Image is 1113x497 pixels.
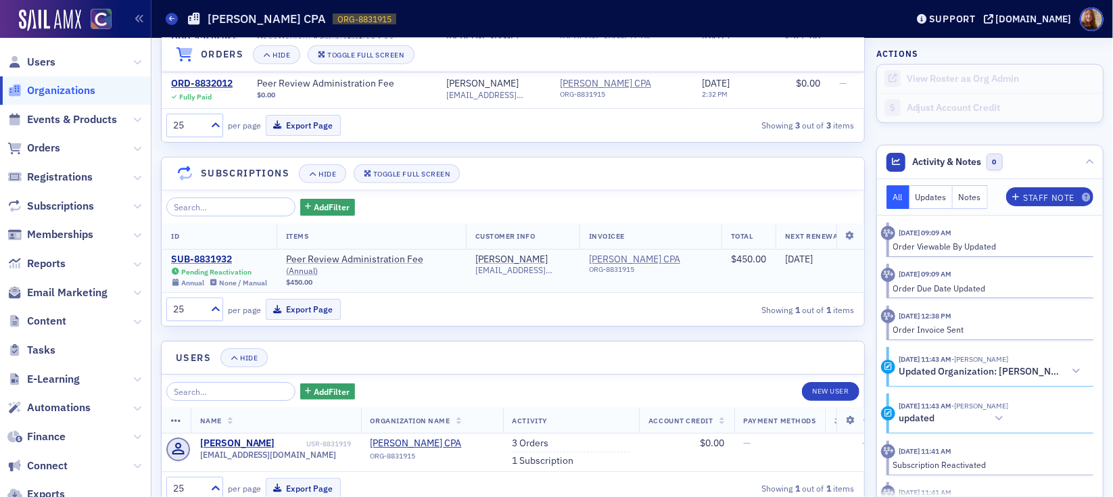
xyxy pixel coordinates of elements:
[7,256,66,271] a: Reports
[200,416,222,425] span: Name
[475,254,548,266] a: [PERSON_NAME]
[228,119,261,131] label: per page
[785,253,813,265] span: [DATE]
[589,254,712,279] span: David S Christy CPA
[266,299,341,320] button: Export Page
[27,112,117,127] span: Events & Products
[27,83,95,98] span: Organizations
[881,406,895,421] div: Update
[354,164,460,183] button: Toggle Full Screen
[792,482,802,494] strong: 1
[893,282,1085,294] div: Order Due Date Updated
[702,77,730,89] span: [DATE]
[744,416,816,425] span: Payment Methods
[181,268,252,277] div: Pending Reactivation
[953,185,988,209] button: Notes
[589,265,712,279] div: ORG-8831915
[200,437,275,450] div: [PERSON_NAME]
[27,199,94,214] span: Subscriptions
[893,240,1085,252] div: Order Viewable By Updated
[373,170,450,178] div: Toggle Full Screen
[253,45,300,64] button: Hide
[200,450,337,460] span: [EMAIL_ADDRESS][DOMAIN_NAME]
[173,302,203,316] div: 25
[893,323,1085,335] div: Order Invoice Sent
[228,304,261,316] label: per page
[899,412,1008,426] button: updated
[171,254,267,266] a: SUB-8831932
[299,164,346,183] button: Hide
[634,304,854,316] div: Showing out of items
[824,119,833,131] strong: 3
[899,412,934,425] h5: updated
[996,13,1072,25] div: [DOMAIN_NAME]
[876,47,918,60] h4: Actions
[7,141,60,156] a: Orders
[308,45,415,64] button: Toggle Full Screen
[27,314,66,329] span: Content
[371,416,450,425] span: Organization Name
[648,416,713,425] span: Account Credit
[634,119,854,131] div: Showing out of items
[881,309,895,323] div: Activity
[792,119,802,131] strong: 3
[176,351,211,365] h4: Users
[27,372,80,387] span: E-Learning
[300,383,356,400] button: AddFilter
[181,279,204,287] div: Annual
[893,458,1085,471] div: Subscription Reactivated
[286,254,456,277] span: Peer Review Administration Fee
[984,14,1076,24] button: [DOMAIN_NAME]
[27,256,66,271] span: Reports
[899,228,951,237] time: 7/22/2025 09:09 AM
[91,9,112,30] img: SailAMX
[27,343,55,358] span: Tasks
[7,458,68,473] a: Connect
[273,51,290,58] div: Hide
[179,93,212,101] div: Fully Paid
[173,118,203,133] div: 25
[634,482,854,494] div: Showing out of items
[886,185,909,209] button: All
[19,9,81,31] img: SailAMX
[446,78,519,90] a: [PERSON_NAME]
[513,437,549,450] a: 3 Orders
[802,382,859,401] a: New User
[171,78,233,90] a: ORD-8832012
[27,55,55,70] span: Users
[899,488,951,497] time: 6/26/2025 11:41 AM
[881,226,895,240] div: Activity
[731,231,753,241] span: Total
[701,437,725,449] span: $0.00
[881,444,895,458] div: Activity
[792,304,802,316] strong: 1
[560,78,683,90] a: [PERSON_NAME] CPA
[987,153,1003,170] span: 0
[314,201,350,213] span: Add Filter
[744,437,751,449] span: —
[7,55,55,70] a: Users
[877,93,1103,122] a: Adjust Account Credit
[337,14,392,25] span: ORG-8831915
[27,458,68,473] span: Connect
[228,482,261,494] label: per page
[839,77,847,89] span: —
[834,416,870,425] span: Job Type
[560,90,683,103] div: ORG-8831915
[951,354,1008,364] span: Sheila Duggan
[513,416,548,425] span: Activity
[1080,7,1104,31] span: Profile
[731,253,766,265] span: $450.00
[7,227,93,242] a: Memberships
[796,77,820,89] span: $0.00
[166,197,295,216] input: Search…
[7,400,91,415] a: Automations
[475,231,536,241] span: Customer Info
[913,155,982,169] span: Activity & Notes
[881,268,895,282] div: Activity
[951,401,1008,410] span: Sheila Duggan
